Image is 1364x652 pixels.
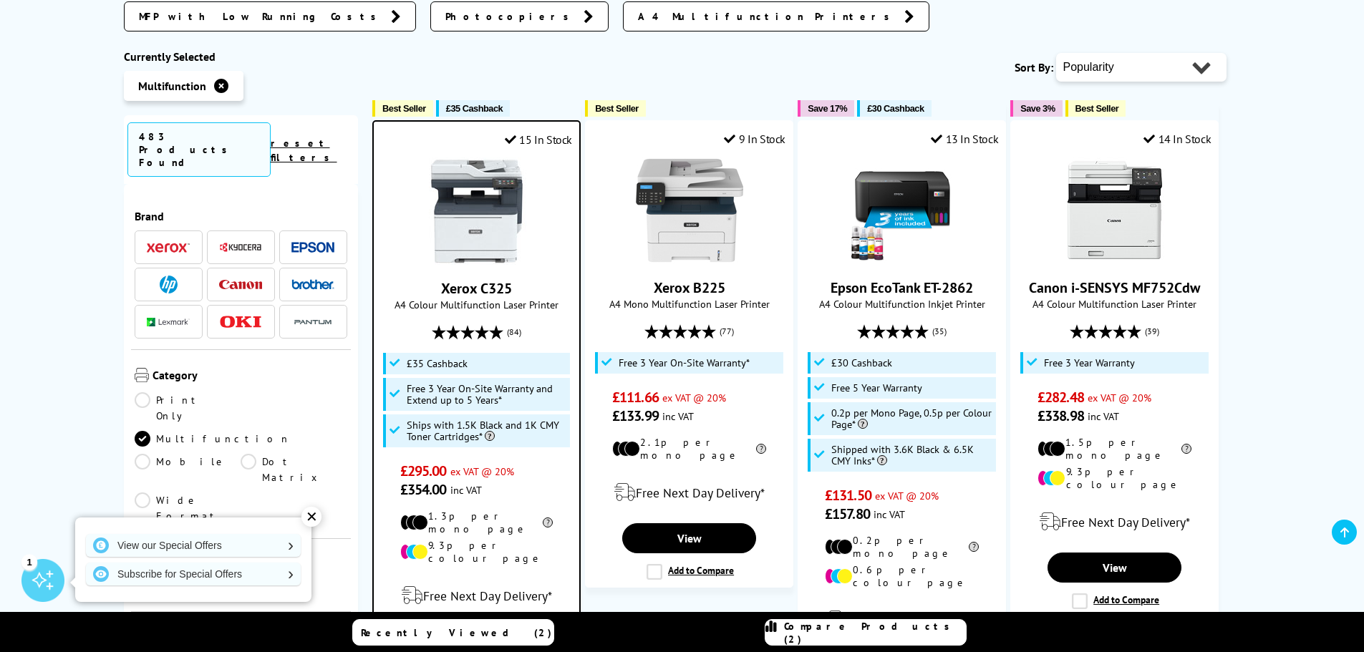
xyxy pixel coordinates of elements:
[638,9,897,24] span: A4 Multifunction Printers
[808,103,847,114] span: Save 17%
[1018,502,1211,542] div: modal_delivery
[153,368,348,385] span: Category
[147,313,190,331] a: Lexmark
[1044,357,1135,369] span: Free 3 Year Warranty
[622,523,755,553] a: View
[848,157,956,264] img: Epson EcoTank ET-2862
[1018,297,1211,311] span: A4 Colour Multifunction Laser Printer
[1145,318,1159,345] span: (39)
[450,483,482,497] span: inc VAT
[291,313,334,331] a: Pantum
[86,563,301,585] a: Subscribe for Special Offers
[291,238,334,256] a: Epson
[1020,103,1055,114] span: Save 3%
[1088,409,1119,423] span: inc VAT
[831,357,892,369] span: £30 Cashback
[382,103,426,114] span: Best Seller
[291,276,334,293] a: Brother
[241,454,347,485] a: Dot Matrix
[291,313,334,331] img: Pantum
[301,507,321,527] div: ✕
[138,79,206,93] span: Multifunction
[147,276,190,293] a: HP
[450,464,514,478] span: ex VAT @ 20%
[86,534,301,557] a: View our Special Offers
[135,392,241,424] a: Print Only
[784,620,966,646] span: Compare Products (2)
[400,539,553,565] li: 9.3p per colour page
[612,388,659,407] span: £111.66
[219,313,262,331] a: OKI
[219,316,262,328] img: OKI
[1010,100,1062,117] button: Save 3%
[219,238,262,256] a: Kyocera
[147,238,190,256] a: Xerox
[291,279,334,289] img: Brother
[423,253,531,268] a: Xerox C325
[857,100,931,117] button: £30 Cashback
[825,505,870,523] span: £157.80
[619,357,750,369] span: Free 3 Year On-Site Warranty*
[139,9,384,24] span: MFP with Low Running Costs
[765,619,967,646] a: Compare Products (2)
[1061,253,1169,267] a: Canon i-SENSYS MF752Cdw
[352,619,554,646] a: Recently Viewed (2)
[806,297,998,311] span: A4 Colour Multifunction Inkjet Printer
[507,318,521,346] span: (84)
[400,480,447,499] span: £354.00
[662,409,694,423] span: inc VAT
[505,132,572,147] div: 15 In Stock
[291,242,334,253] img: Epson
[831,444,993,467] span: Shipped with 3.6K Black & 6.5K CMY Inks*
[848,253,956,267] a: Epson EcoTank ET-2862
[1037,465,1191,491] li: 9.3p per colour page
[147,318,190,326] img: Lexmark
[160,276,178,293] img: HP
[135,368,149,382] img: Category
[1065,100,1126,117] button: Best Seller
[1088,391,1151,404] span: ex VAT @ 20%
[1037,407,1084,425] span: £338.98
[127,122,271,177] span: 483 Products Found
[798,100,854,117] button: Save 17%
[825,486,871,505] span: £131.50
[1029,278,1200,297] a: Canon i-SENSYS MF752Cdw
[135,454,241,485] a: Mobile
[874,507,905,521] span: inc VAT
[825,534,979,560] li: 0.2p per mono page
[636,253,743,267] a: Xerox B225
[1015,60,1053,74] span: Sort By:
[595,103,639,114] span: Best Seller
[593,297,785,311] span: A4 Mono Multifunction Laser Printer
[400,462,447,480] span: £295.00
[662,391,726,404] span: ex VAT @ 20%
[720,318,734,345] span: (77)
[612,407,659,425] span: £133.99
[636,157,743,264] img: Xerox B225
[585,100,646,117] button: Best Seller
[124,1,416,31] a: MFP with Low Running Costs
[1143,132,1211,146] div: 14 In Stock
[647,564,734,580] label: Add to Compare
[430,1,609,31] a: Photocopiers
[271,137,337,164] a: reset filters
[931,132,998,146] div: 13 In Stock
[407,419,567,442] span: Ships with 1.5K Black and 1K CMY Toner Cartridges*
[875,489,939,502] span: ex VAT @ 20%
[372,100,433,117] button: Best Seller
[445,9,576,24] span: Photocopiers
[361,626,552,639] span: Recently Viewed (2)
[219,276,262,293] a: Canon
[593,472,785,512] div: modal_delivery
[446,103,503,114] span: £35 Cashback
[21,554,37,570] div: 1
[135,492,241,524] a: Wide Format
[612,436,766,462] li: 2.1p per mono page
[1061,157,1169,264] img: Canon i-SENSYS MF752Cdw
[423,157,531,265] img: Xerox C325
[441,279,512,298] a: Xerox C325
[806,600,998,640] div: modal_delivery
[654,278,725,297] a: Xerox B225
[831,278,973,297] a: Epson EcoTank ET-2862
[1037,388,1084,407] span: £282.48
